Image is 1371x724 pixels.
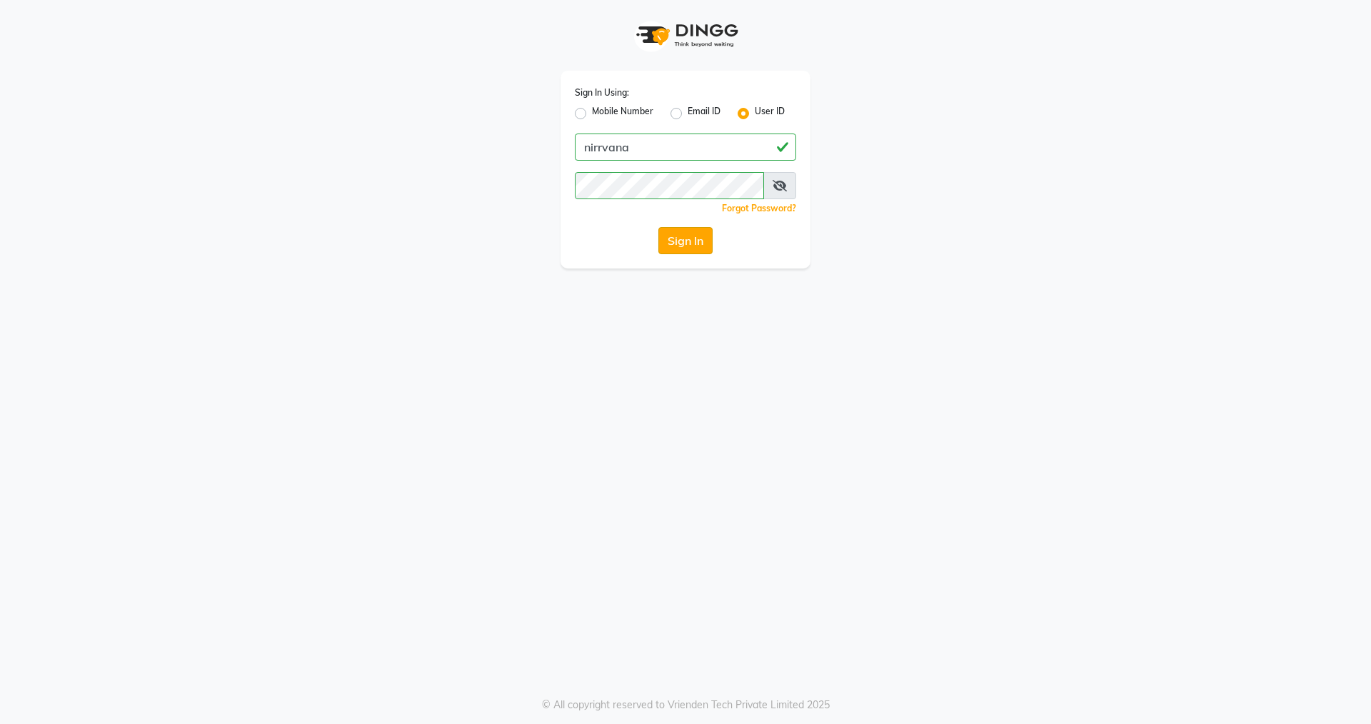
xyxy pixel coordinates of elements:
label: Mobile Number [592,105,653,122]
img: logo1.svg [628,14,743,56]
a: Forgot Password? [722,203,796,213]
label: Email ID [688,105,720,122]
label: User ID [755,105,785,122]
label: Sign In Using: [575,86,629,99]
input: Username [575,172,764,199]
input: Username [575,134,796,161]
button: Sign In [658,227,713,254]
